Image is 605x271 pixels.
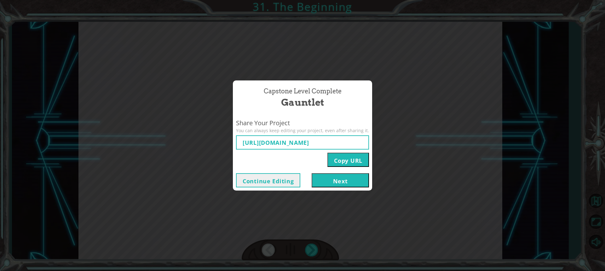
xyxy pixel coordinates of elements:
[264,87,342,96] span: Capstone Level Complete
[327,153,369,167] button: Copy URL
[236,173,300,187] button: Continue Editing
[236,119,369,128] span: Share Your Project
[312,173,369,187] button: Next
[236,127,369,134] span: You can always keep editing your project, even after sharing it.
[281,96,324,109] span: Gauntlet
